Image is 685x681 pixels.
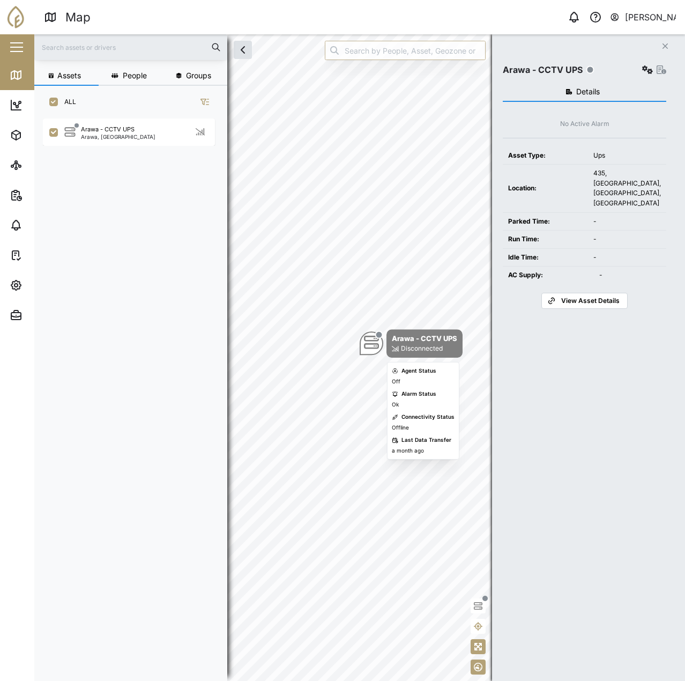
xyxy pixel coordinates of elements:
[43,115,227,672] div: grid
[28,129,61,141] div: Assets
[392,401,399,409] div: Ok
[392,447,424,455] div: a month ago
[325,41,486,60] input: Search by People, Asset, Geozone or Place
[392,377,400,386] div: Off
[28,219,61,231] div: Alarms
[593,253,661,263] div: -
[41,39,221,55] input: Search assets or drivers
[81,134,155,139] div: Arawa, [GEOGRAPHIC_DATA]
[508,270,589,280] div: AC Supply:
[28,309,59,321] div: Admin
[392,333,457,344] div: Arawa - CCTV UPS
[508,234,583,245] div: Run Time:
[576,88,600,95] span: Details
[401,367,436,375] div: Agent Status
[541,293,627,309] a: View Asset Details
[593,168,661,208] div: 435, [GEOGRAPHIC_DATA], [GEOGRAPHIC_DATA], [GEOGRAPHIC_DATA]
[599,270,661,280] div: -
[65,8,91,27] div: Map
[81,125,135,134] div: Arawa - CCTV UPS
[34,34,685,681] canvas: Map
[593,217,661,227] div: -
[28,99,76,111] div: Dashboard
[123,72,147,79] span: People
[593,234,661,245] div: -
[401,436,451,445] div: Last Data Transfer
[28,249,57,261] div: Tasks
[360,329,463,358] div: Map marker
[401,413,455,421] div: Connectivity Status
[508,253,583,263] div: Idle Time:
[28,159,54,171] div: Sites
[5,5,29,29] img: Main Logo
[561,293,620,308] span: View Asset Details
[508,183,583,194] div: Location:
[593,151,661,161] div: Ups
[28,189,64,201] div: Reports
[401,390,436,398] div: Alarm Status
[28,279,66,291] div: Settings
[503,63,583,77] div: Arawa - CCTV UPS
[401,344,443,354] div: Disconnected
[58,98,76,106] label: ALL
[57,72,81,79] span: Assets
[609,10,676,25] button: [PERSON_NAME]
[186,72,211,79] span: Groups
[508,151,583,161] div: Asset Type:
[625,11,676,24] div: [PERSON_NAME]
[392,424,409,432] div: Offline
[560,119,609,129] div: No Active Alarm
[508,217,583,227] div: Parked Time:
[28,69,52,81] div: Map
